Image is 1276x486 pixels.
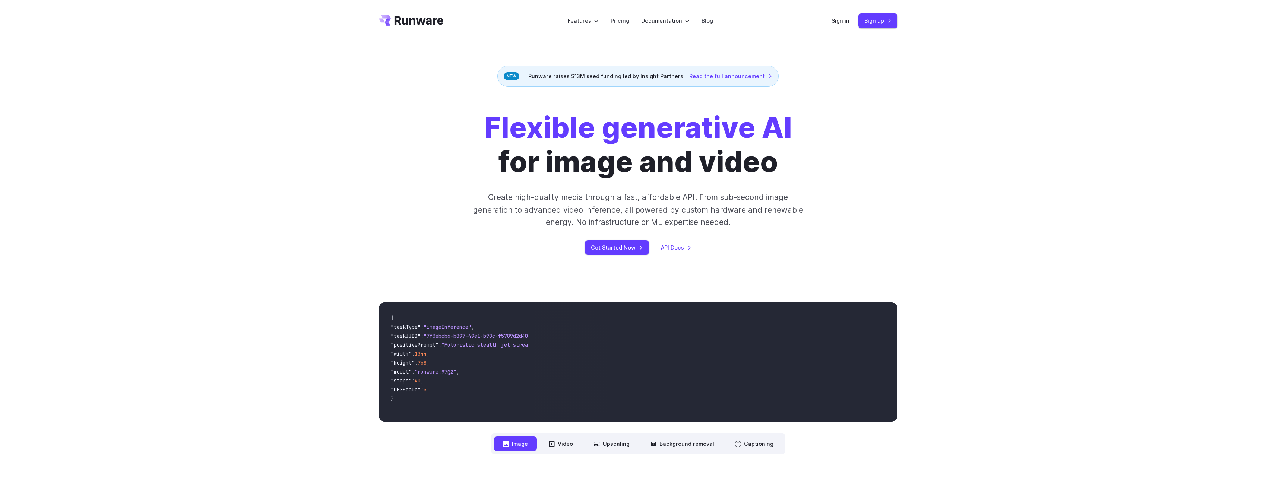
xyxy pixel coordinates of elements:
p: Create high-quality media through a fast, affordable API. From sub-second image generation to adv... [472,191,804,228]
a: Blog [702,16,713,25]
span: "width" [391,350,412,357]
span: : [412,350,415,357]
strong: Flexible generative AI [484,110,792,145]
span: "model" [391,368,412,375]
span: , [421,377,424,384]
div: Runware raises $13M seed funding led by Insight Partners [497,66,779,87]
a: Pricing [611,16,629,25]
span: 1344 [415,350,427,357]
button: Video [540,436,582,451]
label: Features [568,16,599,25]
span: { [391,315,394,321]
span: , [427,350,430,357]
button: Background removal [642,436,723,451]
span: "positivePrompt" [391,342,438,348]
span: "steps" [391,377,412,384]
span: "CFGScale" [391,386,421,393]
span: "Futuristic stealth jet streaking through a neon-lit cityscape with glowing purple exhaust" [441,342,713,348]
span: "taskType" [391,324,421,330]
a: Read the full announcement [689,72,772,80]
span: "imageInference" [424,324,471,330]
span: 768 [418,359,427,366]
span: 5 [424,386,427,393]
span: , [427,359,430,366]
span: "taskUUID" [391,333,421,339]
a: Sign in [832,16,849,25]
span: "height" [391,359,415,366]
h1: for image and video [484,111,792,179]
span: "runware:97@2" [415,368,456,375]
span: 40 [415,377,421,384]
span: : [421,333,424,339]
span: : [421,386,424,393]
span: , [456,368,459,375]
label: Documentation [641,16,690,25]
a: Get Started Now [585,240,649,255]
span: : [438,342,441,348]
a: API Docs [661,243,691,252]
a: Sign up [858,13,897,28]
button: Captioning [726,436,782,451]
span: : [412,377,415,384]
button: Upscaling [585,436,639,451]
span: : [415,359,418,366]
span: : [421,324,424,330]
span: } [391,395,394,402]
span: : [412,368,415,375]
span: "7f3ebcb6-b897-49e1-b98c-f5789d2d40d7" [424,333,537,339]
a: Go to / [379,15,444,26]
span: , [471,324,474,330]
button: Image [494,436,537,451]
